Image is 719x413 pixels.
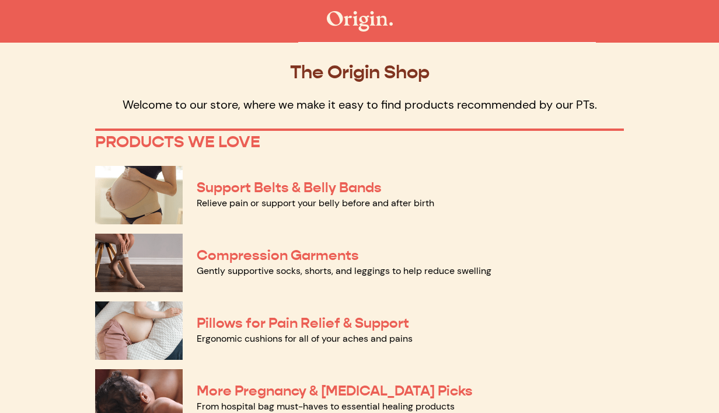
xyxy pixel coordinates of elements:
img: Compression Garments [95,234,183,292]
img: Support Belts & Belly Bands [95,166,183,224]
a: From hospital bag must-haves to essential healing products [197,400,455,412]
a: Pillows for Pain Relief & Support [197,314,409,332]
a: More Pregnancy & [MEDICAL_DATA] Picks [197,382,473,400]
p: The Origin Shop [95,61,624,83]
img: Pillows for Pain Relief & Support [95,301,183,360]
a: Support Belts & Belly Bands [197,179,382,196]
img: The Origin Shop [327,11,393,32]
p: Welcome to our store, where we make it easy to find products recommended by our PTs. [95,97,624,112]
a: Ergonomic cushions for all of your aches and pains [197,332,413,345]
p: PRODUCTS WE LOVE [95,132,624,152]
a: Relieve pain or support your belly before and after birth [197,197,434,209]
a: Gently supportive socks, shorts, and leggings to help reduce swelling [197,265,491,277]
a: Compression Garments [197,247,359,264]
